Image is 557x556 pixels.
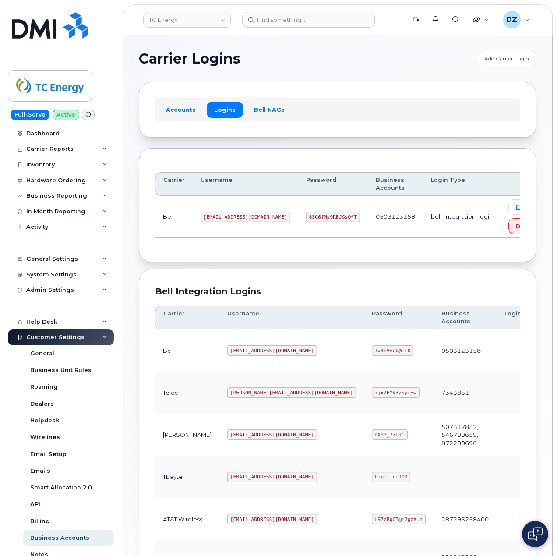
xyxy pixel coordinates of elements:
td: 287295258400 [434,498,497,540]
td: 0503123158 [368,196,423,238]
code: H97cBqQT@i2gzX.n [372,514,426,524]
code: 83G6fMy9REJGsQ*T [306,212,360,222]
td: Telcel [155,372,219,414]
td: Bell [155,329,219,372]
td: Bell [155,196,193,238]
th: Carrier [155,306,219,330]
td: bell_integration_login [423,196,501,238]
th: Password [364,306,434,330]
img: Open chat [528,527,543,541]
th: Username [219,306,364,330]
td: Tbaytel [155,456,219,498]
td: 507317832, 546700659, 872200696 [434,414,497,456]
th: Business Accounts [368,172,423,196]
div: Bell Integration Logins [155,285,520,298]
th: Login Type [423,172,501,196]
td: AT&T Wireless [155,498,219,540]
a: Logins [207,102,243,117]
code: DX99_7ZtRG [372,429,408,440]
button: Delete [508,218,543,234]
td: 7343851 [434,372,497,414]
td: 0503123158 [434,329,497,372]
th: Carrier [155,172,193,196]
th: Login Type [497,306,555,330]
th: Password [298,172,368,196]
span: Carrier Logins [139,52,240,65]
code: [EMAIL_ADDRESS][DOMAIN_NAME] [201,212,290,222]
th: Username [193,172,298,196]
code: [EMAIL_ADDRESS][DOMAIN_NAME] [227,345,317,356]
code: Pipeline100 [372,472,411,482]
code: mjx2EYV3zhyryw [372,387,420,398]
code: [EMAIL_ADDRESS][DOMAIN_NAME] [227,429,317,440]
span: Delete [516,222,536,230]
a: Bell NAGs [247,102,292,117]
a: Edit [508,199,535,215]
code: [EMAIL_ADDRESS][DOMAIN_NAME] [227,472,317,482]
td: [PERSON_NAME] [155,414,219,456]
th: Business Accounts [434,306,497,330]
code: [EMAIL_ADDRESS][DOMAIN_NAME] [227,514,317,524]
a: Add Carrier Login [477,51,536,66]
a: Accounts [159,102,203,117]
code: Tv4hVyob@!iK [372,345,413,356]
code: [PERSON_NAME][EMAIL_ADDRESS][DOMAIN_NAME] [227,387,356,398]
